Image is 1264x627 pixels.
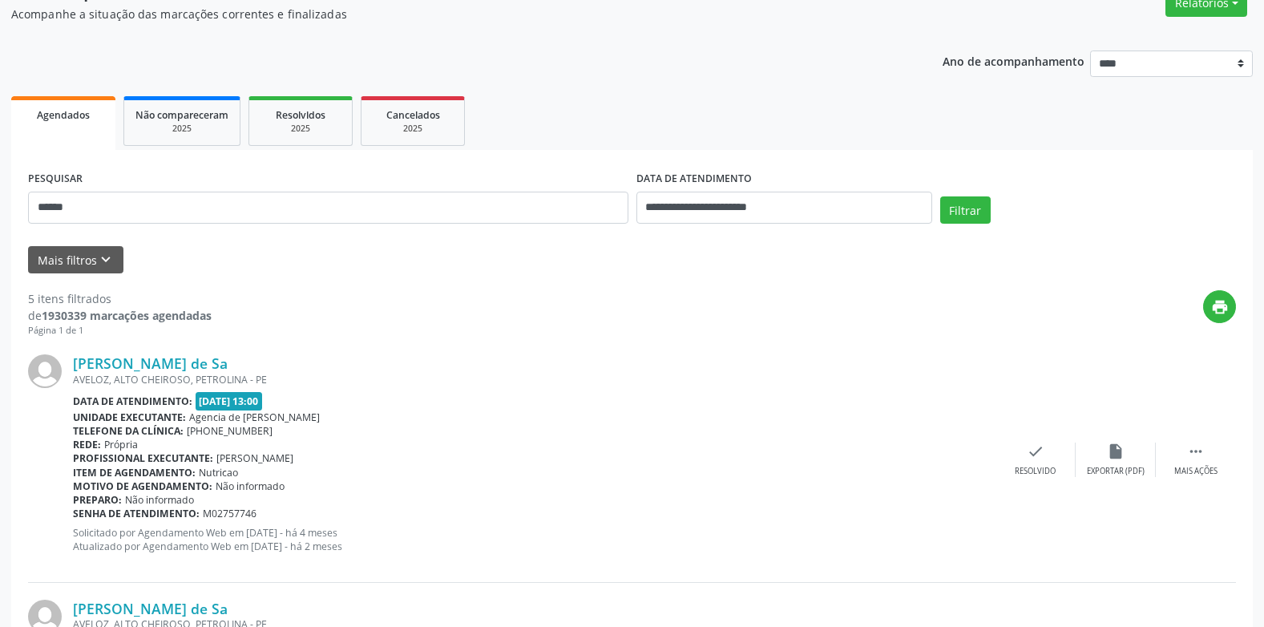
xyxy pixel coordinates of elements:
i: check [1027,443,1044,460]
span: Não compareceram [135,108,228,122]
div: Exportar (PDF) [1087,466,1145,477]
button: print [1203,290,1236,323]
b: Item de agendamento: [73,466,196,479]
span: Nutricao [199,466,238,479]
b: Profissional executante: [73,451,213,465]
i: print [1211,298,1229,316]
strong: 1930339 marcações agendadas [42,308,212,323]
div: Mais ações [1174,466,1218,477]
label: DATA DE ATENDIMENTO [636,167,752,192]
div: 2025 [260,123,341,135]
b: Telefone da clínica: [73,424,184,438]
a: [PERSON_NAME] de Sa [73,354,228,372]
p: Ano de acompanhamento [943,51,1084,71]
span: Cancelados [386,108,440,122]
div: AVELOZ, ALTO CHEIROSO, PETROLINA - PE [73,373,995,386]
b: Preparo: [73,493,122,507]
b: Senha de atendimento: [73,507,200,520]
b: Motivo de agendamento: [73,479,212,493]
a: [PERSON_NAME] de Sa [73,600,228,617]
p: Solicitado por Agendamento Web em [DATE] - há 4 meses Atualizado por Agendamento Web em [DATE] - ... [73,526,995,553]
div: de [28,307,212,324]
label: PESQUISAR [28,167,83,192]
button: Mais filtroskeyboard_arrow_down [28,246,123,274]
div: 2025 [135,123,228,135]
span: Própria [104,438,138,451]
span: M02757746 [203,507,256,520]
i:  [1187,443,1205,460]
div: Resolvido [1015,466,1056,477]
p: Acompanhe a situação das marcações correntes e finalizadas [11,6,880,22]
span: Resolvidos [276,108,325,122]
span: Agencia de [PERSON_NAME] [189,411,320,424]
i: keyboard_arrow_down [97,251,115,269]
b: Unidade executante: [73,411,186,424]
span: [DATE] 13:00 [196,392,263,411]
b: Data de atendimento: [73,394,192,408]
b: Rede: [73,438,101,451]
div: 2025 [373,123,453,135]
span: Não informado [125,493,194,507]
img: img [28,354,62,388]
div: Página 1 de 1 [28,324,212,338]
i: insert_drive_file [1107,443,1125,460]
button: Filtrar [940,196,991,224]
span: [PERSON_NAME] [216,451,293,465]
span: Não informado [216,479,285,493]
span: [PHONE_NUMBER] [187,424,273,438]
span: Agendados [37,108,90,122]
div: 5 itens filtrados [28,290,212,307]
